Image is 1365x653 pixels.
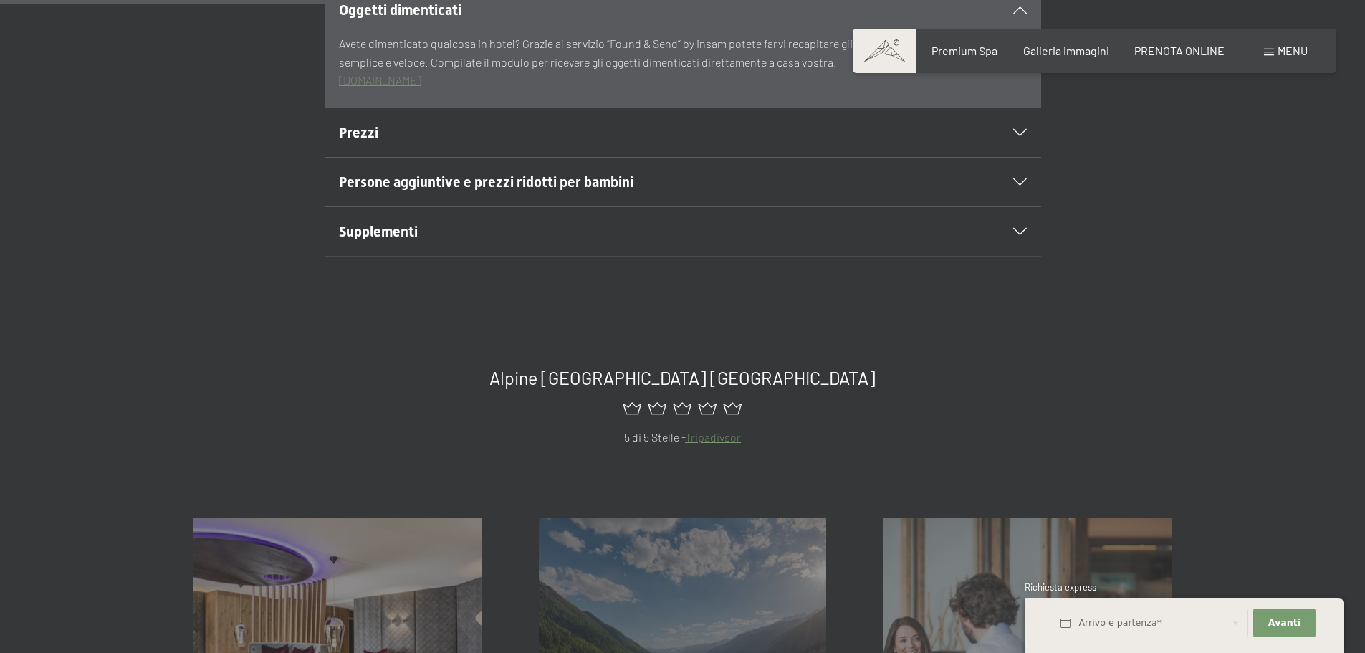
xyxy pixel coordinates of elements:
[339,124,378,141] span: Prezzi
[1268,616,1301,629] span: Avanti
[339,1,461,19] span: Oggetti dimenticati
[339,223,418,240] span: Supplementi
[685,430,741,444] a: Tripadivsor
[931,44,997,57] a: Premium Spa
[1023,44,1109,57] a: Galleria immagini
[1134,44,1225,57] a: PRENOTA ONLINE
[339,173,633,191] span: Persone aggiuntive e prezzi ridotti per bambini
[193,428,1172,447] p: 5 di 5 Stelle -
[1025,581,1096,593] span: Richiesta express
[489,367,876,389] span: Alpine [GEOGRAPHIC_DATA] [GEOGRAPHIC_DATA]
[339,73,421,87] a: [DOMAIN_NAME]
[339,34,1027,90] p: Avete dimenticato qualcosa in hotel? Grazie al servizio “Found & Send” by Insam potete farvi reca...
[1253,609,1315,638] button: Avanti
[1278,44,1308,57] span: Menu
